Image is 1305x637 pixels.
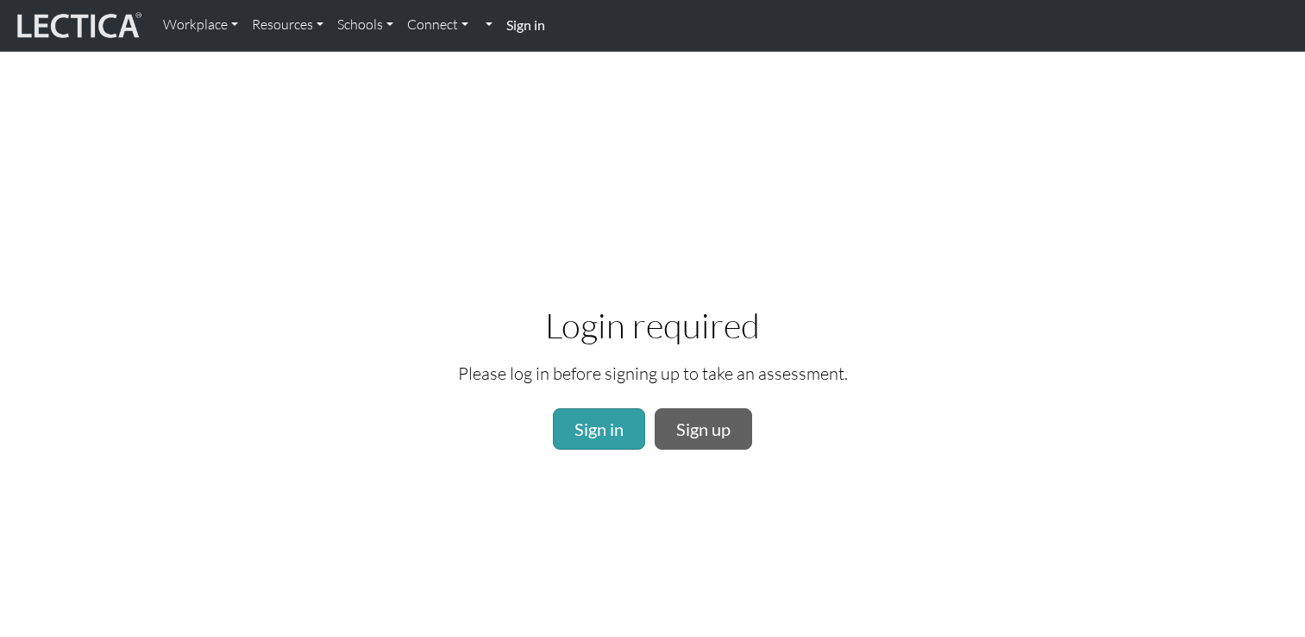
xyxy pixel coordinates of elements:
[330,7,400,43] a: Schools
[655,408,752,450] a: Sign up
[245,7,330,43] a: Resources
[458,305,848,346] h2: Login required
[506,16,545,33] strong: Sign in
[156,7,245,43] a: Workplace
[458,360,848,388] p: Please log in before signing up to take an assessment.
[553,408,645,450] a: Sign in
[499,7,552,44] a: Sign in
[13,9,142,42] img: lecticalive
[400,7,475,43] a: Connect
